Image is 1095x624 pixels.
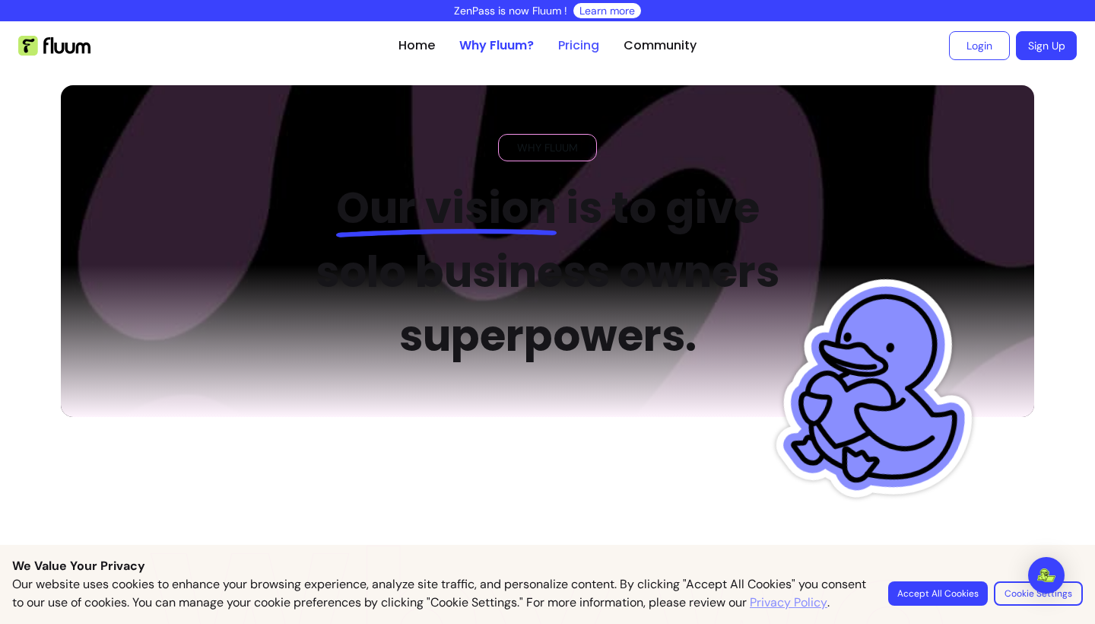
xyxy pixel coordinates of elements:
[1016,31,1077,60] a: Sign Up
[290,177,805,368] h2: is to give solo business owners superpowers.
[1028,557,1065,594] div: Open Intercom Messenger
[888,581,988,606] button: Accept All Cookies
[398,37,435,55] a: Home
[459,37,534,55] a: Why Fluum?
[511,140,584,155] span: WHY FLUUM
[949,31,1010,60] a: Login
[454,3,567,18] p: ZenPass is now Fluum !
[558,37,599,55] a: Pricing
[994,581,1083,606] button: Cookie Settings
[18,36,90,56] img: Fluum Logo
[763,241,1002,540] img: Fluum Duck sticker
[624,37,697,55] a: Community
[336,178,557,238] span: Our vision
[579,3,635,18] a: Learn more
[12,575,870,612] p: Our website uses cookies to enhance your browsing experience, analyze site traffic, and personali...
[12,557,1083,575] p: We Value Your Privacy
[750,594,827,612] a: Privacy Policy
